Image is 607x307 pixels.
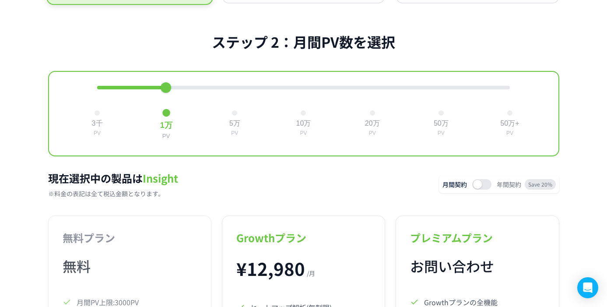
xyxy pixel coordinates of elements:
p: ※料金の表記は全て税込金額となります。 [48,189,425,198]
span: 年間契約 [497,180,521,189]
span: 無料 [63,256,91,276]
div: 5万 [229,119,240,128]
div: PV [231,130,238,136]
span: 月間契約 [442,180,467,189]
span: / 月 [307,269,315,278]
h3: プレミアムプラン [410,230,544,245]
button: 5万PV [226,107,244,140]
h3: 無料プラン [63,230,197,245]
button: 20万PV [361,107,383,140]
div: 1万 [160,120,172,131]
h2: ステップ 2：月間PV数を選択 [212,32,395,52]
span: ¥ 12,980 [236,256,305,281]
div: PV [300,130,307,136]
button: 50万PV [430,107,452,140]
button: 1万PV [156,105,176,143]
h3: Growthプラン [236,230,371,245]
div: PV [162,133,170,139]
span: Insight [143,170,178,186]
div: 10万 [296,119,311,128]
button: 10万PV [293,107,315,140]
div: PV [369,130,376,136]
button: 50万+PV [497,107,523,140]
span: Save 20% [525,179,556,190]
button: 3千PV [88,107,106,140]
div: PV [94,130,101,136]
div: 20万 [365,119,380,128]
span: お問い合わせ [410,256,494,276]
div: PV [438,130,445,136]
div: 50万 [434,119,449,128]
h2: 現在選択中の製品は [48,170,425,186]
div: Open Intercom Messenger [577,277,598,298]
div: PV [506,130,513,136]
div: 50万+ [500,119,519,128]
div: 3千 [92,119,103,128]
